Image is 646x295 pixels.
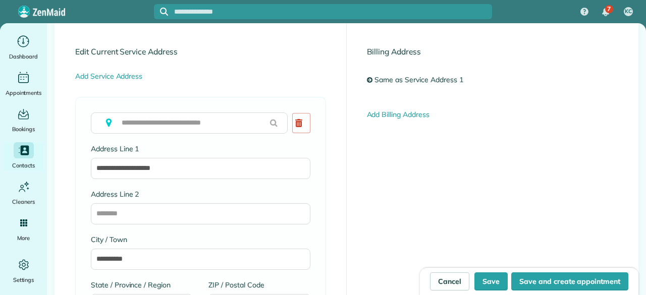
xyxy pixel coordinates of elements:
div: 7 unread notifications [595,1,616,23]
label: ZIP / Postal Code [208,280,310,290]
a: Contacts [4,142,43,170]
span: Cleaners [12,197,35,207]
label: State / Province / Region [91,280,192,290]
span: KC [625,8,632,16]
a: Cleaners [4,179,43,207]
h4: Billing Address [367,47,618,56]
a: Cancel [430,272,469,290]
svg: Focus search [160,8,168,16]
a: Settings [4,257,43,285]
span: Dashboard [9,51,38,62]
label: Address Line 1 [91,144,310,154]
label: Address Line 2 [91,189,310,199]
span: 7 [607,5,611,13]
span: More [17,233,30,243]
a: Add Service Address [75,72,142,81]
a: Dashboard [4,33,43,62]
h4: Edit Current Service Address [75,47,326,56]
a: Same as Service Address 1 [372,71,470,89]
a: Add Billing Address [367,110,429,119]
button: Focus search [154,8,168,16]
span: Contacts [12,160,35,170]
span: Appointments [6,88,42,98]
a: Appointments [4,70,43,98]
button: Save [474,272,508,290]
span: Bookings [12,124,35,134]
button: Save and create appointment [511,272,628,290]
a: Bookings [4,106,43,134]
span: Settings [13,275,34,285]
label: City / Town [91,234,310,245]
